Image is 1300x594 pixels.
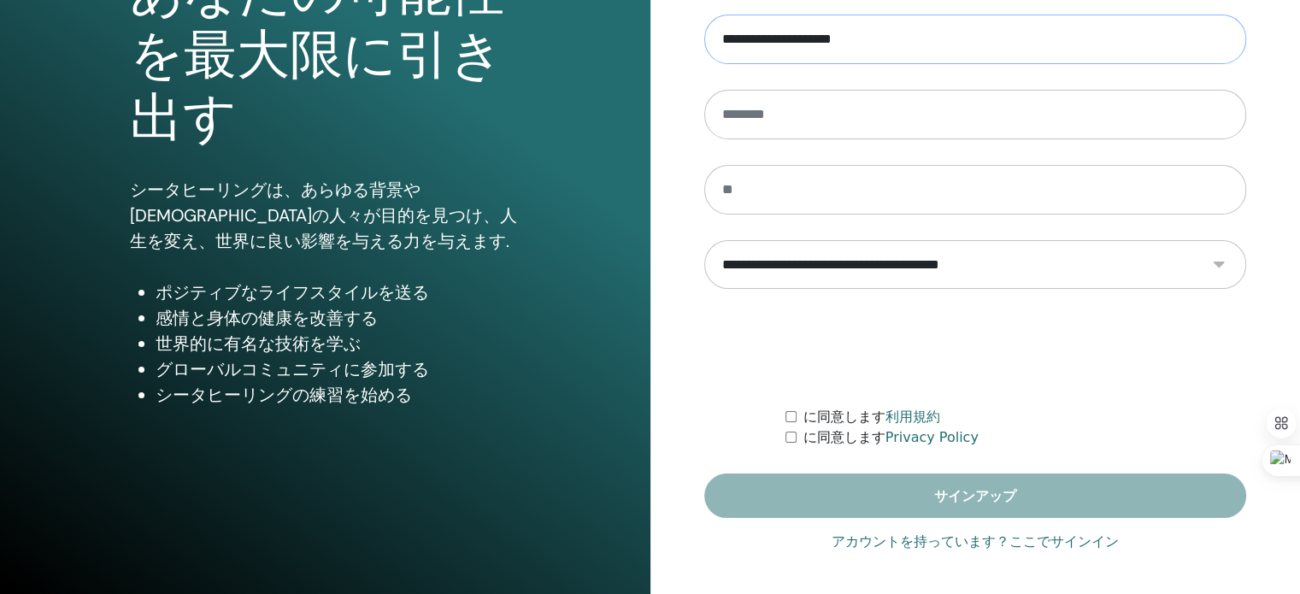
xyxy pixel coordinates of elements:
p: シータヒーリングは、あらゆる背景や[DEMOGRAPHIC_DATA]の人々が目的を見つけ、人生を変え、世界に良い影響を与える力を与えます. [130,177,521,254]
li: 感情と身体の健康を改善する [156,305,521,331]
li: ポジティブなライフスタイルを送る [156,279,521,305]
li: シータヒーリングの練習を始める [156,382,521,408]
label: に同意します [803,427,979,448]
label: に同意します [803,407,940,427]
a: Privacy Policy [885,429,979,445]
li: 世界的に有名な技術を学ぶ [156,331,521,356]
a: 利用規約 [885,409,940,425]
iframe: reCAPTCHA [845,315,1105,381]
li: グローバルコミュニティに参加する [156,356,521,382]
a: アカウントを持っています？ここでサインイン [832,532,1119,552]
